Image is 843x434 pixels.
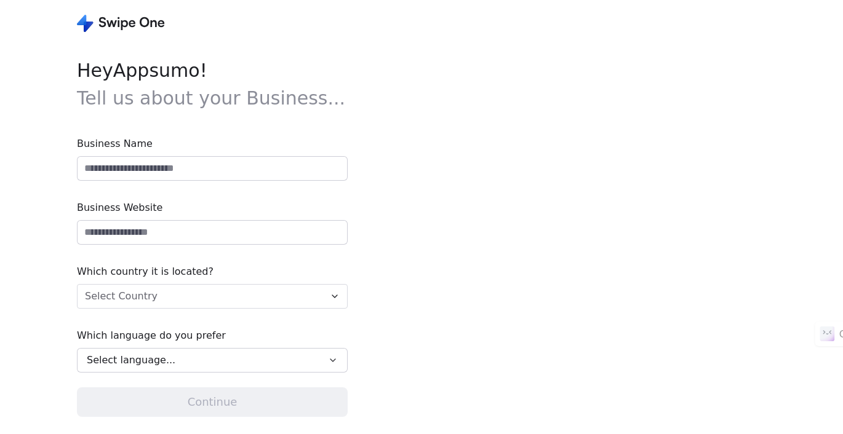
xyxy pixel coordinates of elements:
span: Business Name [77,136,348,151]
button: Continue [77,387,348,417]
span: Tell us about your Business... [77,87,345,109]
span: Hey Appsumo ! [77,57,348,112]
span: Select Country [85,289,158,304]
span: Select language... [87,353,175,368]
span: Which language do you prefer [77,328,348,343]
span: Which country it is located? [77,264,348,279]
span: Business Website [77,200,348,215]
